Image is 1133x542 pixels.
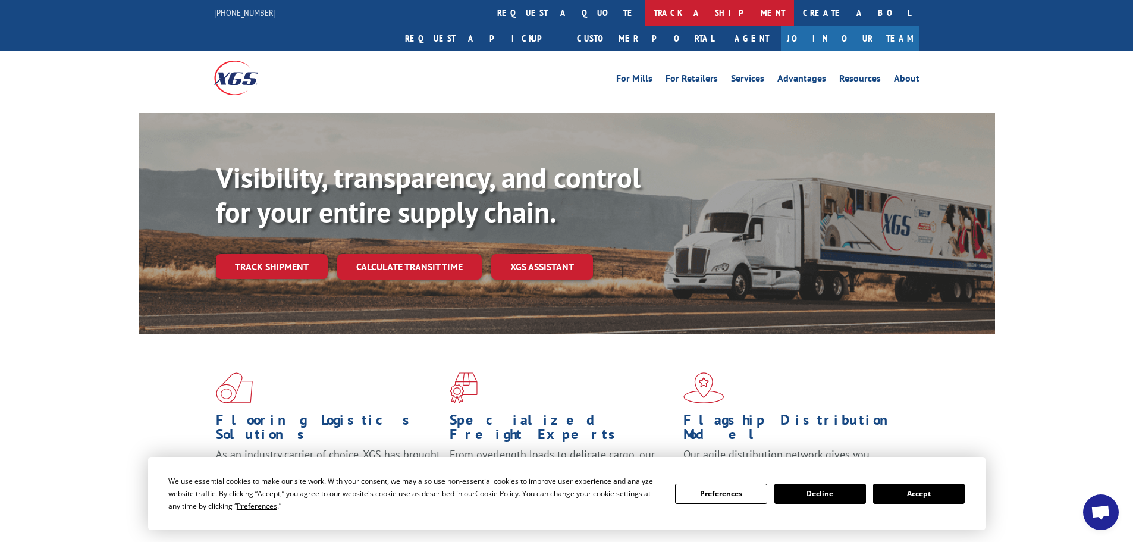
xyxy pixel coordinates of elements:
[148,457,986,530] div: Cookie Consent Prompt
[450,447,674,500] p: From overlength loads to delicate cargo, our experienced staff knows the best way to move your fr...
[873,484,965,504] button: Accept
[396,26,568,51] a: Request a pickup
[214,7,276,18] a: [PHONE_NUMBER]
[777,74,826,87] a: Advantages
[781,26,919,51] a: Join Our Team
[237,501,277,511] span: Preferences
[475,488,519,499] span: Cookie Policy
[894,74,919,87] a: About
[683,372,724,403] img: xgs-icon-flagship-distribution-model-red
[337,254,482,280] a: Calculate transit time
[616,74,652,87] a: For Mills
[675,484,767,504] button: Preferences
[216,254,328,279] a: Track shipment
[774,484,866,504] button: Decline
[568,26,723,51] a: Customer Portal
[683,413,908,447] h1: Flagship Distribution Model
[1083,494,1119,530] div: Open chat
[168,475,661,512] div: We use essential cookies to make our site work. With your consent, we may also use non-essential ...
[216,413,441,447] h1: Flooring Logistics Solutions
[839,74,881,87] a: Resources
[491,254,593,280] a: XGS ASSISTANT
[216,447,440,490] span: As an industry carrier of choice, XGS has brought innovation and dedication to flooring logistics...
[216,159,641,230] b: Visibility, transparency, and control for your entire supply chain.
[683,447,902,475] span: Our agile distribution network gives you nationwide inventory management on demand.
[666,74,718,87] a: For Retailers
[450,413,674,447] h1: Specialized Freight Experts
[723,26,781,51] a: Agent
[731,74,764,87] a: Services
[450,372,478,403] img: xgs-icon-focused-on-flooring-red
[216,372,253,403] img: xgs-icon-total-supply-chain-intelligence-red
